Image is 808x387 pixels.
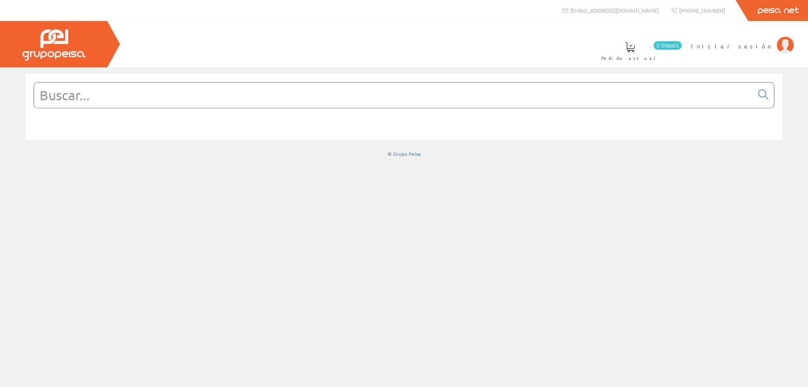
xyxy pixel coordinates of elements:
[34,83,753,108] input: Buscar...
[570,7,659,14] span: [EMAIL_ADDRESS][DOMAIN_NAME]
[22,29,85,61] img: Grupo Peisa
[691,35,794,43] a: Iniciar sesión
[25,150,783,157] div: © Grupo Peisa
[601,54,659,62] span: Pedido actual
[691,42,773,50] span: Iniciar sesión
[654,41,682,50] span: 0 línea/s
[679,7,725,14] span: [PHONE_NUMBER]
